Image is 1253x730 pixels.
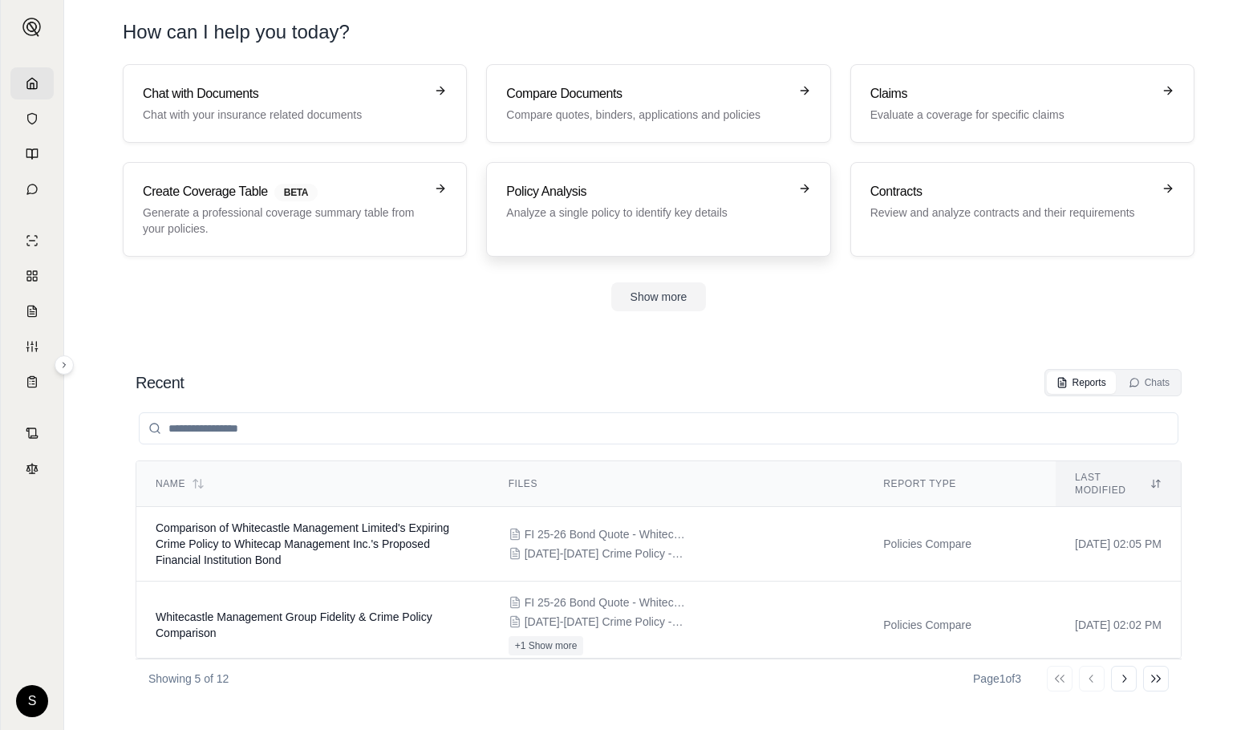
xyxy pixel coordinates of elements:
[489,461,865,507] th: Files
[486,64,830,143] a: Compare DocumentsCompare quotes, binders, applications and policies
[506,182,788,201] h3: Policy Analysis
[525,545,685,562] span: 2024-2025 Crime Policy - $5,592.pdf
[10,138,54,170] a: Prompt Library
[864,461,1056,507] th: Report Type
[1129,376,1170,389] div: Chats
[148,671,229,687] p: Showing 5 of 12
[1056,376,1106,389] div: Reports
[55,355,74,375] button: Expand sidebar
[10,225,54,257] a: Single Policy
[864,582,1056,669] td: Policies Compare
[870,84,1152,103] h3: Claims
[22,18,42,37] img: Expand sidebar
[864,507,1056,582] td: Policies Compare
[143,107,424,123] p: Chat with your insurance related documents
[10,366,54,398] a: Coverage Table
[143,84,424,103] h3: Chat with Documents
[850,162,1194,257] a: ContractsReview and analyze contracts and their requirements
[870,205,1152,221] p: Review and analyze contracts and their requirements
[850,64,1194,143] a: ClaimsEvaluate a coverage for specific claims
[156,477,470,490] div: Name
[1047,371,1116,394] button: Reports
[123,162,467,257] a: Create Coverage TableBETAGenerate a professional coverage summary table from your policies.
[156,521,449,566] span: Comparison of Whitecastle Management Limited's Expiring Crime Policy to Whitecap Management Inc.'...
[486,162,830,257] a: Policy AnalysisAnalyze a single policy to identify key details
[1056,582,1181,669] td: [DATE] 02:02 PM
[123,64,467,143] a: Chat with DocumentsChat with your insurance related documents
[10,452,54,485] a: Legal Search Engine
[525,526,685,542] span: FI 25-26 Bond Quote - Whitecap Management Inc..pdf
[10,331,54,363] a: Custom Report
[16,11,48,43] button: Expand sidebar
[143,205,424,237] p: Generate a professional coverage summary table from your policies.
[156,610,432,639] span: Whitecastle Management Group Fidelity & Crime Policy Comparison
[973,671,1021,687] div: Page 1 of 3
[509,636,584,655] button: +1 Show more
[1075,471,1162,497] div: Last modified
[10,295,54,327] a: Claim Coverage
[143,182,424,201] h3: Create Coverage Table
[506,205,788,221] p: Analyze a single policy to identify key details
[870,107,1152,123] p: Evaluate a coverage for specific claims
[274,184,318,201] span: BETA
[10,173,54,205] a: Chat
[123,19,1194,45] h1: How can I help you today?
[10,260,54,292] a: Policy Comparisons
[16,685,48,717] div: S
[525,594,685,610] span: FI 25-26 Bond Quote - Whitecap Management Inc..pdf
[10,67,54,99] a: Home
[10,417,54,449] a: Contract Analysis
[506,84,788,103] h3: Compare Documents
[10,103,54,135] a: Documents Vault
[611,282,707,311] button: Show more
[870,182,1152,201] h3: Contracts
[1119,371,1179,394] button: Chats
[1056,507,1181,582] td: [DATE] 02:05 PM
[136,371,184,394] h2: Recent
[506,107,788,123] p: Compare quotes, binders, applications and policies
[525,614,685,630] span: 2024-2025 Crime Policy - $5,592.pdf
